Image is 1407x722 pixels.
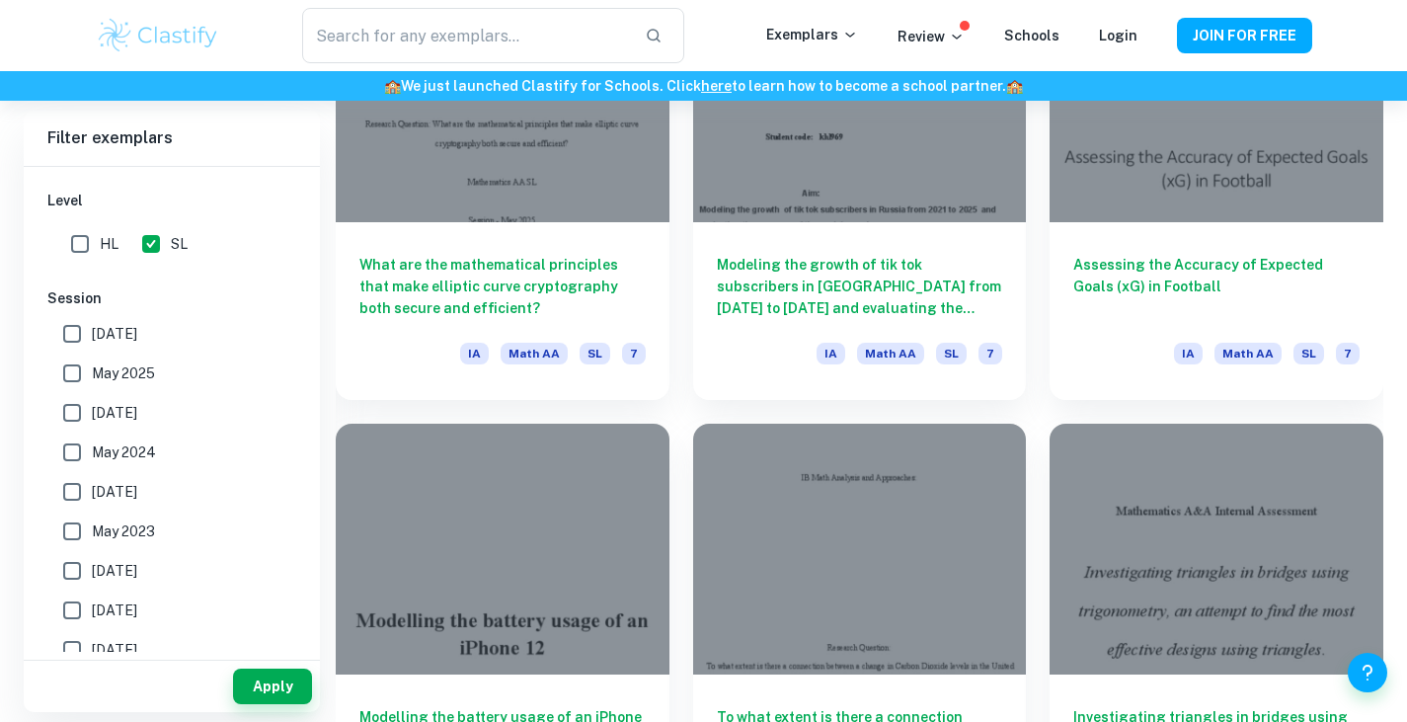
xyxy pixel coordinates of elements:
[24,111,320,166] h6: Filter exemplars
[898,26,965,47] p: Review
[1073,254,1360,319] h6: Assessing the Accuracy of Expected Goals (xG) in Football
[978,343,1002,364] span: 7
[233,669,312,704] button: Apply
[92,402,137,424] span: [DATE]
[857,343,924,364] span: Math AA
[92,639,137,661] span: [DATE]
[1177,18,1312,53] button: JOIN FOR FREE
[47,287,296,309] h6: Session
[817,343,845,364] span: IA
[100,233,118,255] span: HL
[622,343,646,364] span: 7
[936,343,967,364] span: SL
[92,362,155,384] span: May 2025
[460,343,489,364] span: IA
[1348,653,1387,692] button: Help and Feedback
[1336,343,1360,364] span: 7
[92,481,137,503] span: [DATE]
[1293,343,1324,364] span: SL
[96,16,221,55] img: Clastify logo
[171,233,188,255] span: SL
[4,75,1403,97] h6: We just launched Clastify for Schools. Click to learn how to become a school partner.
[717,254,1003,319] h6: Modeling the growth of tik tok subscribers in [GEOGRAPHIC_DATA] from [DATE] to [DATE] and evaluat...
[92,323,137,345] span: [DATE]
[92,560,137,582] span: [DATE]
[1214,343,1282,364] span: Math AA
[92,521,155,542] span: May 2023
[359,254,646,319] h6: What are the mathematical principles that make elliptic curve cryptography both secure and effici...
[580,343,610,364] span: SL
[47,190,296,211] h6: Level
[501,343,568,364] span: Math AA
[1099,28,1137,43] a: Login
[302,8,628,63] input: Search for any exemplars...
[1174,343,1203,364] span: IA
[92,600,137,621] span: [DATE]
[92,441,156,463] span: May 2024
[1004,28,1059,43] a: Schools
[1006,78,1023,94] span: 🏫
[384,78,401,94] span: 🏫
[766,24,858,45] p: Exemplars
[701,78,732,94] a: here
